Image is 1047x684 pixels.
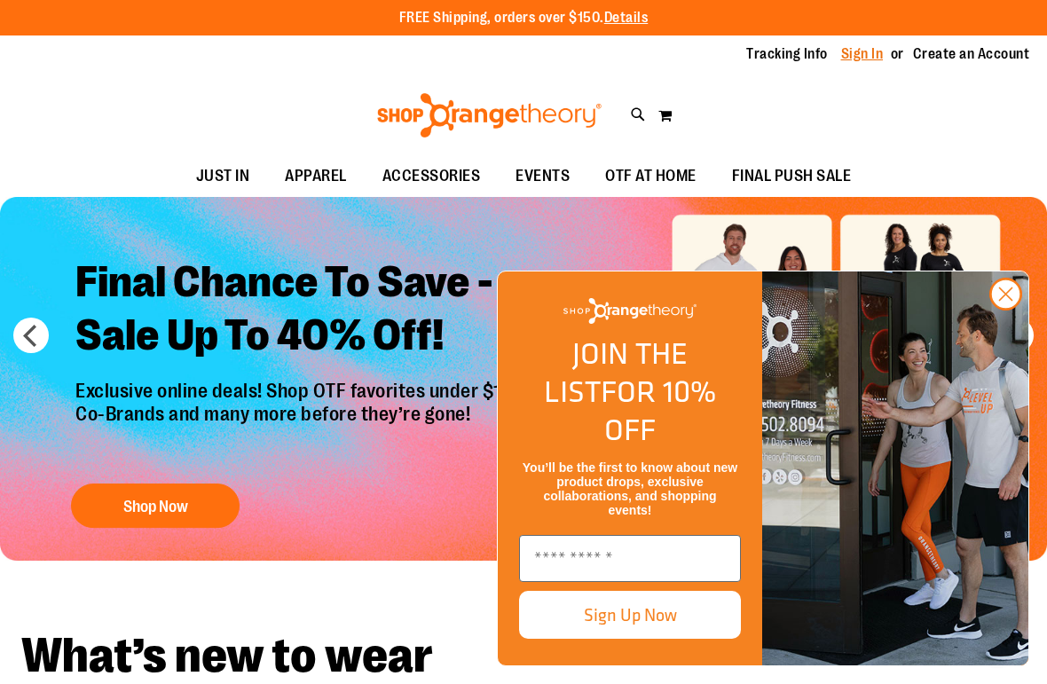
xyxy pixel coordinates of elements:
p: Exclusive online deals! Shop OTF favorites under $10, $20, $50, Co-Brands and many more before th... [62,380,618,467]
a: Create an Account [913,44,1030,64]
a: JUST IN [178,156,268,197]
h2: What’s new to wear [21,632,1026,680]
button: prev [13,318,49,353]
p: FREE Shipping, orders over $150. [399,8,649,28]
a: EVENTS [498,156,587,197]
button: Shop Now [71,484,240,529]
img: Shop Orangetheory [563,298,697,324]
a: Final Chance To Save -Sale Up To 40% Off! Exclusive online deals! Shop OTF favorites under $10, $... [62,242,618,538]
a: OTF AT HOME [587,156,714,197]
a: Tracking Info [746,44,828,64]
a: FINAL PUSH SALE [714,156,870,197]
span: FOR 10% OFF [601,369,716,452]
span: APPAREL [285,156,347,196]
input: Enter email [519,535,741,582]
div: FLYOUT Form [479,253,1047,684]
button: Sign Up Now [519,591,741,639]
span: EVENTS [516,156,570,196]
a: Sign In [841,44,884,64]
img: Shop Orangtheory [762,271,1028,665]
span: FINAL PUSH SALE [732,156,852,196]
button: Close dialog [989,278,1022,311]
span: You’ll be the first to know about new product drops, exclusive collaborations, and shopping events! [523,460,737,517]
a: Details [604,10,649,26]
h2: Final Chance To Save - Sale Up To 40% Off! [62,242,618,380]
span: OTF AT HOME [605,156,697,196]
span: ACCESSORIES [382,156,481,196]
span: JOIN THE LIST [544,331,688,413]
a: ACCESSORIES [365,156,499,197]
img: Shop Orangetheory [374,93,604,138]
a: APPAREL [267,156,365,197]
span: JUST IN [196,156,250,196]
